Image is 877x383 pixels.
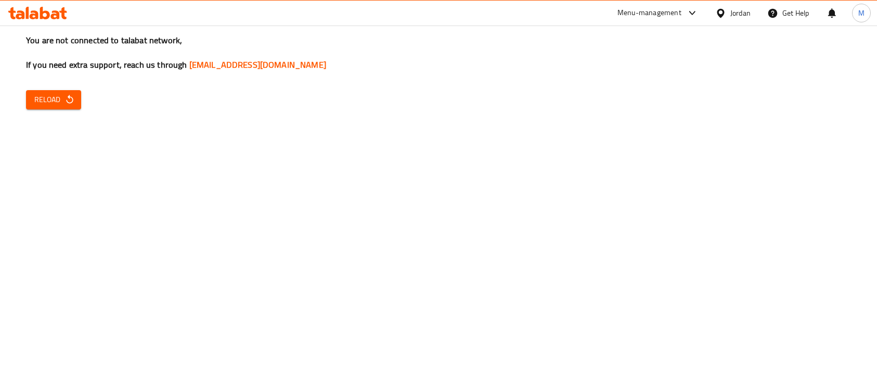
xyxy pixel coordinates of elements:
[189,57,326,72] a: [EMAIL_ADDRESS][DOMAIN_NAME]
[26,34,851,71] h3: You are not connected to talabat network, If you need extra support, reach us through
[730,7,751,19] div: Jordan
[617,7,681,19] div: Menu-management
[34,93,73,106] span: Reload
[26,90,81,109] button: Reload
[858,7,865,19] span: M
